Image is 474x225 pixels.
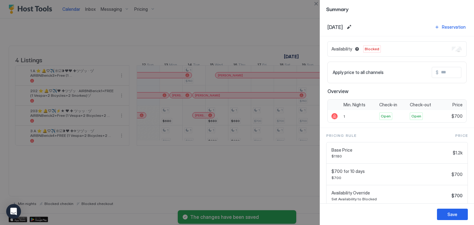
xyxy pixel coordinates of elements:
[379,102,397,108] span: Check-in
[327,24,343,30] span: [DATE]
[453,150,463,156] span: $1.2k
[365,46,379,52] span: Blocked
[447,211,457,218] div: Save
[410,102,431,108] span: Check-out
[326,5,468,13] span: Summary
[451,113,463,119] span: $700
[411,113,421,119] span: Open
[333,70,384,75] span: Apply price to all channels
[353,45,361,53] button: Blocked dates override all pricing rules and remain unavailable until manually unblocked
[331,169,449,174] span: $700 for 10 days
[343,102,365,108] span: Min. Nights
[437,209,468,220] button: Save
[331,175,449,180] span: $700
[345,23,353,31] button: Edit date range
[331,190,449,196] span: Availability Override
[452,102,463,108] span: Price
[6,204,21,219] div: Open Intercom Messenger
[451,172,463,177] span: $700
[331,147,450,153] span: Base Price
[436,70,439,75] span: $
[381,113,391,119] span: Open
[442,24,466,30] div: Reservation
[434,23,467,31] button: Reservation
[326,133,356,138] span: Pricing Rule
[331,197,449,201] span: Set Availability to Blocked
[331,46,352,52] span: Availability
[331,154,450,158] span: $1180
[451,193,463,198] span: $700
[327,88,467,94] span: Overview
[343,114,345,119] span: 1
[455,133,468,138] span: Price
